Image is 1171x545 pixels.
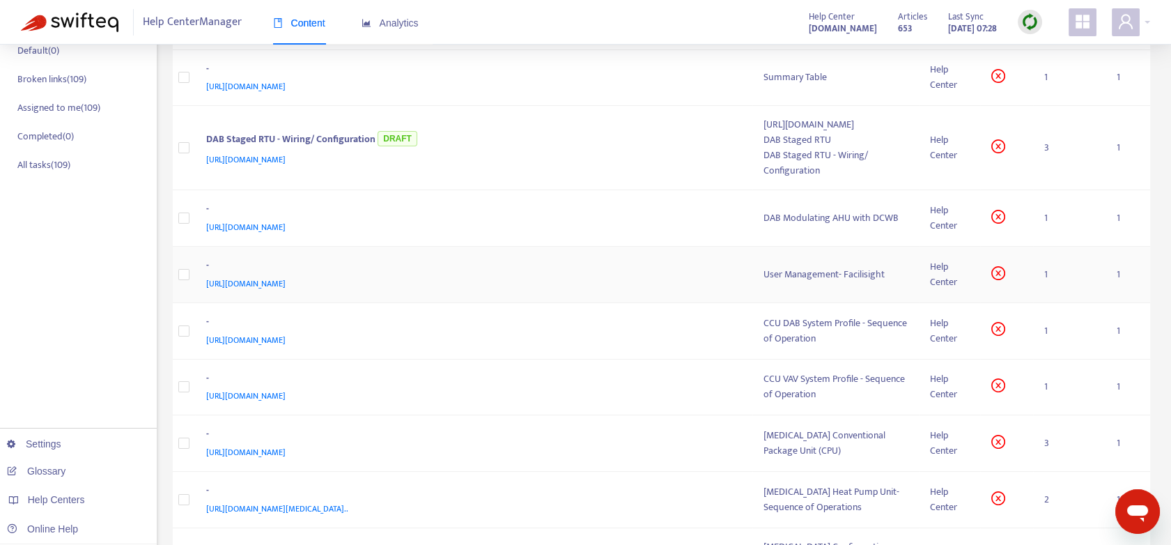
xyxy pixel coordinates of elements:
[763,132,908,148] div: DAB Staged RTU
[991,69,1005,83] span: close-circle
[206,201,736,220] div: -
[362,18,371,28] span: area-chart
[991,322,1005,336] span: close-circle
[763,267,908,282] div: User Management- Facilisight
[930,259,969,290] div: Help Center
[991,210,1005,224] span: close-circle
[1106,106,1150,190] td: 1
[930,428,969,459] div: Help Center
[1033,247,1106,303] td: 1
[378,131,417,146] span: DRAFT
[206,61,736,79] div: -
[206,427,736,445] div: -
[763,428,908,459] div: [MEDICAL_DATA] Conventional Package Unit (CPU)
[763,70,908,85] div: Summary Table
[1106,303,1150,360] td: 1
[28,494,85,505] span: Help Centers
[7,438,61,450] a: Settings
[930,132,969,163] div: Help Center
[991,139,1005,153] span: close-circle
[206,79,286,93] span: [URL][DOMAIN_NAME]
[763,316,908,346] div: CCU DAB System Profile - Sequence of Operation
[1115,489,1160,534] iframe: Button to launch messaging window
[930,484,969,515] div: Help Center
[763,484,908,515] div: [MEDICAL_DATA] Heat Pump Unit- Sequence of Operations
[1033,106,1106,190] td: 3
[17,100,100,115] p: Assigned to me ( 109 )
[1033,472,1106,528] td: 2
[206,333,286,347] span: [URL][DOMAIN_NAME]
[763,210,908,226] div: DAB Modulating AHU with DCWB
[1117,13,1134,30] span: user
[17,158,70,172] p: All tasks ( 109 )
[1106,190,1150,247] td: 1
[206,258,736,276] div: -
[1106,360,1150,416] td: 1
[948,9,984,24] span: Last Sync
[1106,50,1150,107] td: 1
[21,13,118,32] img: Swifteq
[898,21,913,36] strong: 653
[206,445,286,459] span: [URL][DOMAIN_NAME]
[206,483,736,501] div: -
[930,203,969,233] div: Help Center
[17,43,59,58] p: Default ( 0 )
[763,117,908,132] div: [URL][DOMAIN_NAME]
[930,316,969,346] div: Help Center
[206,220,286,234] span: [URL][DOMAIN_NAME]
[1033,415,1106,472] td: 3
[7,466,65,477] a: Glossary
[206,502,348,516] span: [URL][DOMAIN_NAME][MEDICAL_DATA]..
[809,20,877,36] a: [DOMAIN_NAME]
[763,371,908,402] div: CCU VAV System Profile - Sequence of Operation
[273,17,325,29] span: Content
[1074,13,1091,30] span: appstore
[17,72,86,86] p: Broken links ( 109 )
[991,378,1005,392] span: close-circle
[206,129,736,152] div: DAB Staged RTU - Wiring/ Configuration
[1033,360,1106,416] td: 1
[7,523,78,535] a: Online Help
[1033,190,1106,247] td: 1
[362,17,419,29] span: Analytics
[1021,13,1039,31] img: sync.dc5367851b00ba804db3.png
[1033,50,1106,107] td: 1
[206,389,286,403] span: [URL][DOMAIN_NAME]
[1033,303,1106,360] td: 1
[143,9,242,36] span: Help Center Manager
[206,371,736,389] div: -
[809,9,855,24] span: Help Center
[206,277,286,291] span: [URL][DOMAIN_NAME]
[17,129,74,144] p: Completed ( 0 )
[206,314,736,332] div: -
[1106,247,1150,303] td: 1
[809,21,877,36] strong: [DOMAIN_NAME]
[1106,472,1150,528] td: 1
[273,18,283,28] span: book
[206,153,286,167] span: [URL][DOMAIN_NAME]
[898,9,927,24] span: Articles
[991,266,1005,280] span: close-circle
[930,62,969,93] div: Help Center
[930,371,969,402] div: Help Center
[991,491,1005,505] span: close-circle
[763,148,908,178] div: DAB Staged RTU - Wiring/ Configuration
[948,21,997,36] strong: [DATE] 07:28
[991,435,1005,449] span: close-circle
[1106,415,1150,472] td: 1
